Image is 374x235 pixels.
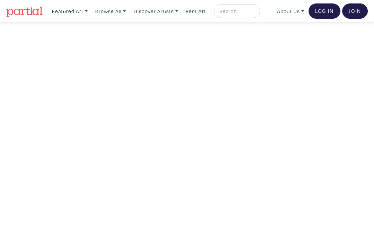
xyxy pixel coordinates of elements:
a: Featured Art [49,4,91,18]
a: Join [342,3,368,19]
a: Discover Artists [131,4,181,18]
a: Rent Art [182,4,209,18]
input: Search [219,7,253,16]
a: About Us [274,4,307,18]
a: Log In [309,3,340,19]
a: Browse All [92,4,129,18]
